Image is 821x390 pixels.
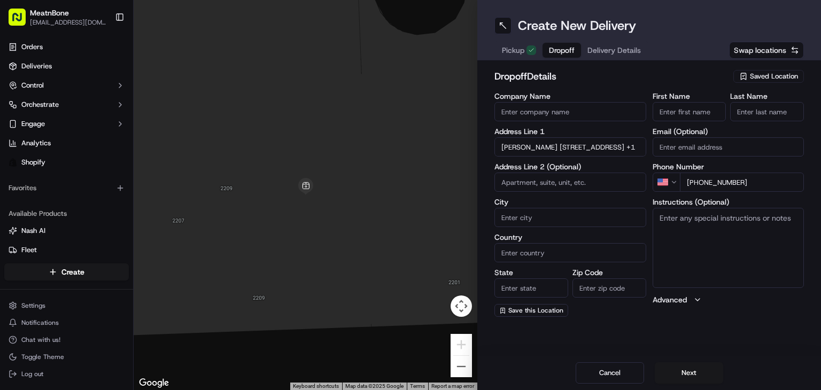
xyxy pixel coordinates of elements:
input: Enter city [494,208,646,227]
a: Shopify [4,154,129,171]
a: Deliveries [4,58,129,75]
button: Log out [4,366,129,381]
span: Swap locations [734,45,786,56]
span: • [116,194,120,202]
button: MeatnBone[EMAIL_ADDRESS][DOMAIN_NAME] [4,4,111,30]
input: Got a question? Start typing here... [28,68,192,80]
button: Settings [4,298,129,313]
button: Save this Location [494,304,568,317]
button: Advanced [653,294,804,305]
span: Save this Location [508,306,563,315]
button: Zoom in [451,334,472,355]
span: Fleet [21,245,37,255]
span: Toggle Theme [21,353,64,361]
a: Open this area in Google Maps (opens a new window) [136,376,172,390]
a: Report a map error [431,383,474,389]
button: Engage [4,115,129,132]
span: Knowledge Base [21,238,82,249]
span: Shopify [21,158,45,167]
button: Cancel [576,362,644,384]
label: Zip Code [572,269,646,276]
label: Instructions (Optional) [653,198,804,206]
button: Control [4,77,129,94]
span: Notifications [21,318,59,327]
h1: Create New Delivery [518,17,636,34]
a: Fleet [9,245,125,255]
button: Saved Location [733,69,804,84]
button: Map camera controls [451,295,472,317]
span: Log out [21,370,43,378]
button: Nash AI [4,222,129,239]
button: Toggle Theme [4,349,129,364]
a: 💻API Documentation [86,234,176,253]
label: City [494,198,646,206]
label: State [494,269,568,276]
span: Map data ©2025 Google [345,383,404,389]
input: Enter country [494,243,646,262]
span: Pylon [106,264,129,272]
span: • [116,165,120,174]
span: Nash AI [21,226,45,236]
label: Phone Number [653,163,804,170]
input: Enter zip code [572,278,646,298]
button: Start new chat [182,105,195,118]
button: Next [655,362,723,384]
label: Address Line 2 (Optional) [494,163,646,170]
label: Company Name [494,92,646,100]
input: Enter first name [653,102,726,121]
input: Enter email address [653,137,804,157]
input: Apartment, suite, unit, etc. [494,173,646,192]
a: 📗Knowledge Base [6,234,86,253]
button: [EMAIL_ADDRESS][DOMAIN_NAME] [30,18,106,27]
input: Enter company name [494,102,646,121]
span: Wisdom [PERSON_NAME] [33,165,114,174]
button: Fleet [4,241,129,259]
span: Dropoff [549,45,575,56]
label: Last Name [730,92,804,100]
span: Orders [21,42,43,52]
img: Nash [11,10,32,32]
button: Orchestrate [4,96,129,113]
input: Enter phone number [680,173,804,192]
button: MeatnBone [30,7,69,18]
span: Orchestrate [21,100,59,110]
img: Shopify logo [9,158,17,167]
span: Settings [21,301,45,310]
span: Wisdom [PERSON_NAME] [33,194,114,202]
span: Saved Location [750,72,798,81]
a: Terms (opens in new tab) [410,383,425,389]
span: Pickup [502,45,524,56]
span: Analytics [21,138,51,148]
input: Enter last name [730,102,804,121]
img: 1736555255976-a54dd68f-1ca7-489b-9aae-adbdc363a1c4 [21,166,30,174]
div: Available Products [4,205,129,222]
span: Deliveries [21,61,52,71]
label: Country [494,233,646,241]
div: We're available if you need us! [48,112,147,121]
button: Notifications [4,315,129,330]
button: Keyboard shortcuts [293,383,339,390]
a: Powered byPylon [75,264,129,272]
label: Advanced [653,294,687,305]
span: Delivery Details [587,45,641,56]
div: Start new chat [48,102,175,112]
h2: dropoff Details [494,69,727,84]
button: Swap locations [729,42,804,59]
span: Create [61,267,84,277]
span: API Documentation [101,238,172,249]
a: Nash AI [9,226,125,236]
a: Orders [4,38,129,56]
span: Engage [21,119,45,129]
input: Enter address [494,137,646,157]
div: 📗 [11,239,19,248]
button: Create [4,263,129,280]
label: First Name [653,92,726,100]
span: [DATE] [122,194,144,202]
img: 1736555255976-a54dd68f-1ca7-489b-9aae-adbdc363a1c4 [11,102,30,121]
img: 1724597045416-56b7ee45-8013-43a0-a6f9-03cb97ddad50 [22,102,42,121]
div: 💻 [90,239,99,248]
div: Past conversations [11,138,72,147]
span: [DATE] [122,165,144,174]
